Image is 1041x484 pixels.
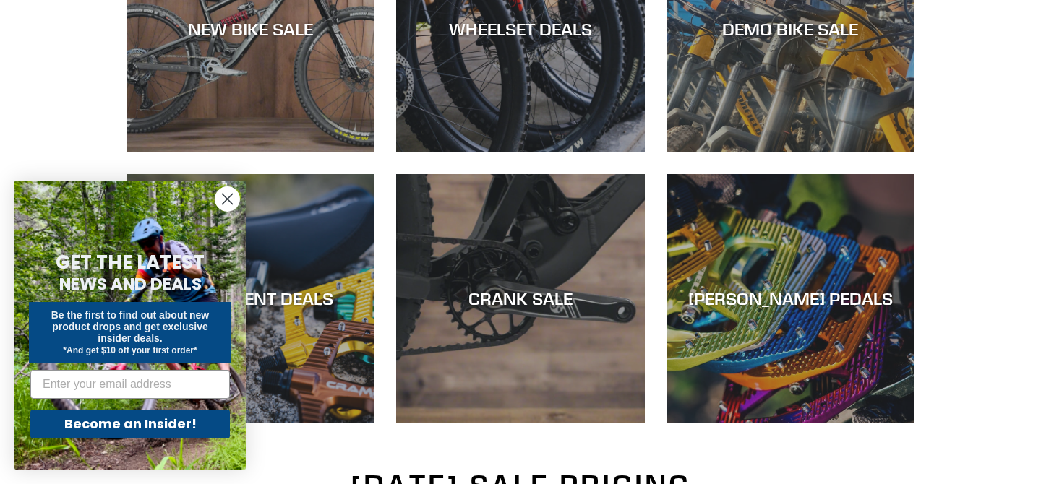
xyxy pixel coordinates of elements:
div: WHEELSET DEALS [396,18,644,39]
button: Become an Insider! [30,410,230,438]
span: GET THE LATEST [56,249,205,275]
div: NEW BIKE SALE [127,18,374,39]
div: CRANK SALE [396,288,644,309]
button: Close dialog [215,186,240,212]
input: Enter your email address [30,370,230,399]
a: [PERSON_NAME] PEDALS [667,174,914,422]
div: DEMO BIKE SALE [667,18,914,39]
span: *And get $10 off your first order* [63,345,197,355]
a: CRANK SALE [396,174,644,422]
span: NEWS AND DEALS [59,272,202,295]
div: [PERSON_NAME] PEDALS [667,288,914,309]
span: Be the first to find out about new product drops and get exclusive insider deals. [51,309,210,344]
